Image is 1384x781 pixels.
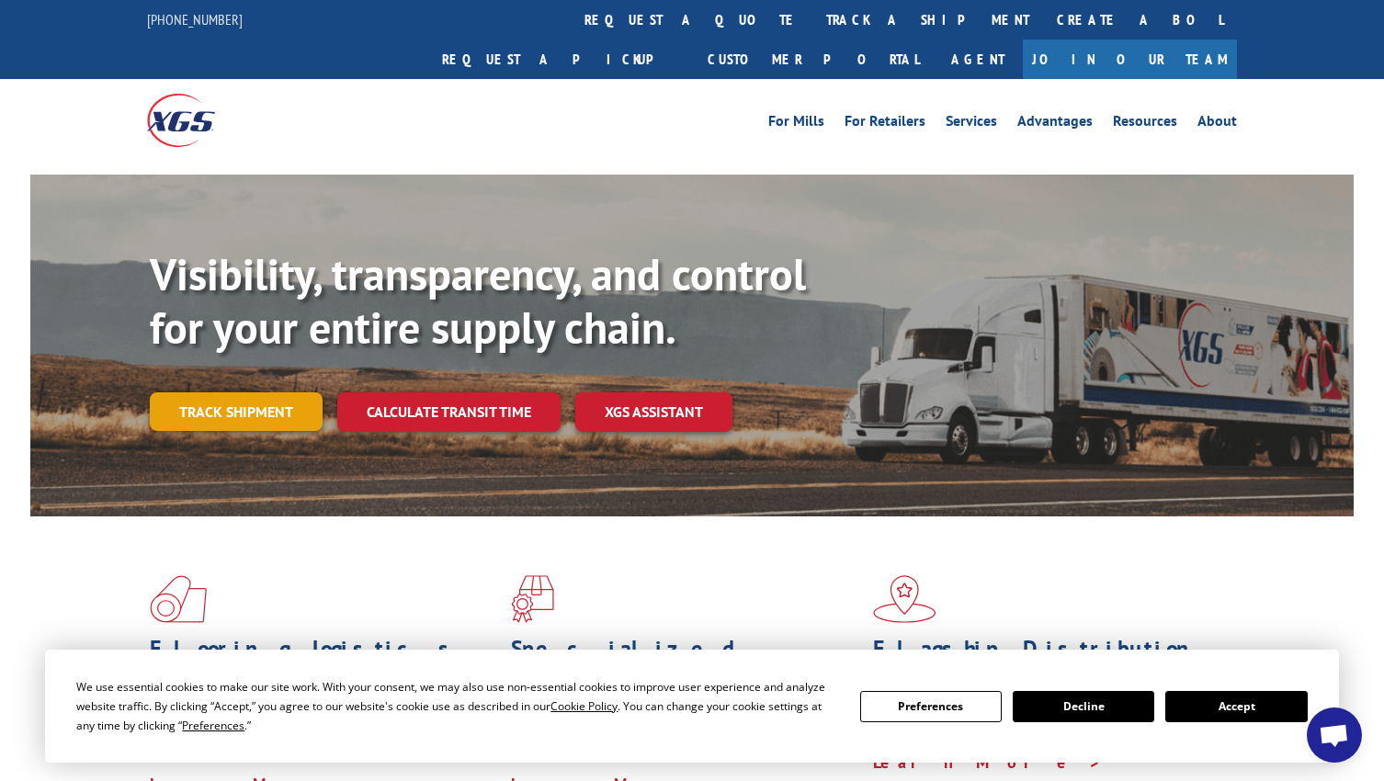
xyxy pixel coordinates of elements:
span: Preferences [182,718,244,733]
a: About [1197,114,1237,134]
div: Cookie Consent Prompt [45,650,1339,763]
img: xgs-icon-focused-on-flooring-red [511,575,554,623]
button: Decline [1013,691,1154,722]
a: Request a pickup [428,40,694,79]
a: Advantages [1017,114,1093,134]
button: Preferences [860,691,1002,722]
a: For Mills [768,114,824,134]
a: Learn More > [873,752,1102,773]
img: xgs-icon-total-supply-chain-intelligence-red [150,575,207,623]
h1: Flagship Distribution Model [873,638,1220,691]
a: Services [946,114,997,134]
img: xgs-icon-flagship-distribution-model-red [873,575,936,623]
a: For Retailers [845,114,925,134]
a: Track shipment [150,392,323,431]
a: Agent [933,40,1023,79]
a: Customer Portal [694,40,933,79]
h1: Flooring Logistics Solutions [150,638,497,691]
a: Resources [1113,114,1177,134]
b: Visibility, transparency, and control for your entire supply chain. [150,245,806,356]
h1: Specialized Freight Experts [511,638,858,691]
a: [PHONE_NUMBER] [147,10,243,28]
button: Accept [1165,691,1307,722]
div: Open chat [1307,707,1362,763]
div: We use essential cookies to make our site work. With your consent, we may also use non-essential ... [76,677,837,735]
span: Cookie Policy [550,698,618,714]
a: Calculate transit time [337,392,561,432]
a: Join Our Team [1023,40,1237,79]
a: XGS ASSISTANT [575,392,732,432]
